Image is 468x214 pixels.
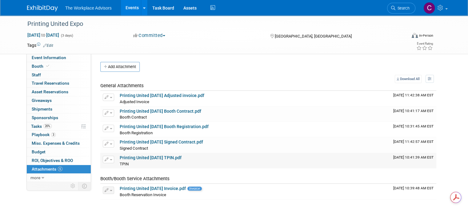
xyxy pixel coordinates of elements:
[27,5,58,11] img: ExhibitDay
[31,124,52,129] span: Tasks
[43,124,52,128] span: 20%
[27,105,91,113] a: Shipments
[27,62,91,71] a: Booth
[393,155,434,159] span: Upload Timestamp
[32,81,69,86] span: Travel Reservations
[32,149,46,154] span: Budget
[120,162,129,166] span: TPIN
[43,43,53,48] a: Edit
[32,107,52,111] span: Shipments
[275,34,352,38] span: [GEOGRAPHIC_DATA], [GEOGRAPHIC_DATA]
[51,132,56,137] span: 3
[393,186,434,190] span: Upload Timestamp
[27,165,91,173] a: Attachments6
[32,141,80,146] span: Misc. Expenses & Credits
[419,33,433,38] div: In-Person
[27,32,59,38] span: [DATE] [DATE]
[393,124,434,128] span: Upload Timestamp
[120,99,149,104] span: Adjusted Invoice
[32,115,58,120] span: Sponsorships
[373,32,433,41] div: Event Format
[27,114,91,122] a: Sponsorships
[120,186,186,191] a: Printing United [DATE] Invoice.pdf
[120,115,147,119] span: Booth Contract
[395,75,422,83] a: Download All
[27,174,91,182] a: more
[120,146,148,151] span: Signed Contract
[120,109,201,114] a: Printing United [DATE] Booth Contract.pdf
[27,122,91,131] a: Tasks20%
[412,33,418,38] img: Format-Inperson.png
[40,33,46,38] span: to
[65,6,112,10] span: The Workplace Advisors
[391,107,436,122] td: Upload Timestamp
[27,79,91,87] a: Travel Reservations
[32,72,41,77] span: Staff
[46,64,49,68] i: Booth reservation complete
[120,124,209,129] a: Printing United [DATE] Booth Registration.pdf
[100,176,170,181] span: Booth/Booth Service Attachments
[393,139,434,144] span: Upload Timestamp
[120,93,204,98] a: Printing United [DATE] Adjusted invoice.pdf
[32,158,73,163] span: ROI, Objectives & ROO
[32,132,56,137] span: Playbook
[58,167,62,171] span: 6
[27,54,91,62] a: Event Information
[30,175,40,180] span: more
[60,34,73,38] span: (3 days)
[391,137,436,153] td: Upload Timestamp
[32,98,52,103] span: Giveaways
[32,55,66,60] span: Event Information
[27,96,91,105] a: Giveaways
[32,167,62,172] span: Attachments
[120,192,166,197] span: Booth Reservation Invoice
[27,156,91,165] a: ROI, Objectives & ROO
[391,153,436,168] td: Upload Timestamp
[100,62,140,72] button: Add Attachment
[120,155,182,160] a: Printing United [DATE] TPIN.pdf
[391,91,436,106] td: Upload Timestamp
[120,139,203,144] a: Printing United [DATE] Signed Contract.pdf
[187,187,202,191] span: Invoice
[27,148,91,156] a: Budget
[27,42,53,48] td: Tags
[423,2,435,14] img: Claudia St. John
[395,6,410,10] span: Search
[32,89,68,94] span: Asset Reservations
[27,131,91,139] a: Playbook3
[68,182,78,190] td: Personalize Event Tab Strip
[391,122,436,137] td: Upload Timestamp
[393,109,434,113] span: Upload Timestamp
[100,83,144,88] span: General Attachments
[120,131,153,135] span: Booth Registration
[78,182,91,190] td: Toggle Event Tabs
[387,3,415,14] a: Search
[27,71,91,79] a: Staff
[131,32,168,39] button: Committed
[32,64,50,69] span: Booth
[416,42,433,45] div: Event Rating
[27,139,91,147] a: Misc. Expenses & Credits
[25,18,399,30] div: Printing United Expo
[27,88,91,96] a: Asset Reservations
[393,93,434,97] span: Upload Timestamp
[391,184,436,199] td: Upload Timestamp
